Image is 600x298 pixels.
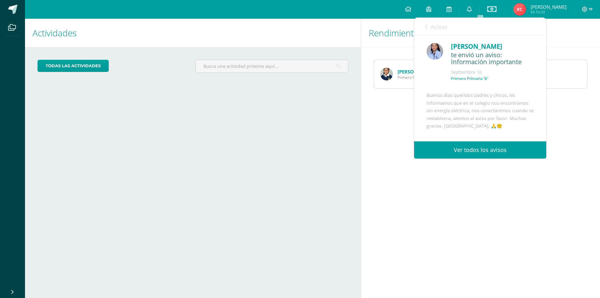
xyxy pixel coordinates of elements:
div: Buenos días queridos padres y chicos, les informamos que en el colegio nos encontramos sin energí... [427,92,534,176]
a: Ver todos los avisos [414,141,546,159]
div: Septiembre 10 [451,69,534,75]
div: [PERSON_NAME] [451,42,534,51]
img: cd70970ff989681eb4d9716f04c67d2c.png [427,43,443,60]
a: [PERSON_NAME] [397,68,435,75]
div: te envió un aviso: Información importante [451,51,534,66]
span: [PERSON_NAME] [531,4,567,10]
h1: Rendimiento de mis hijos [369,19,592,47]
p: Primero Primaria 'B' [451,76,488,81]
span: Avisos [431,23,447,31]
span: Primero Primaria [397,75,435,80]
span: Mi Perfil [531,9,567,15]
img: 697553054ec4013e01b997cb7839c650.png [380,68,393,80]
a: todas las Actividades [37,60,109,72]
h1: Actividades [32,19,353,47]
input: Busca una actividad próxima aquí... [196,60,348,72]
img: f0ba1c13afe9ec22c09e8c9460087dd6.png [513,3,526,16]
